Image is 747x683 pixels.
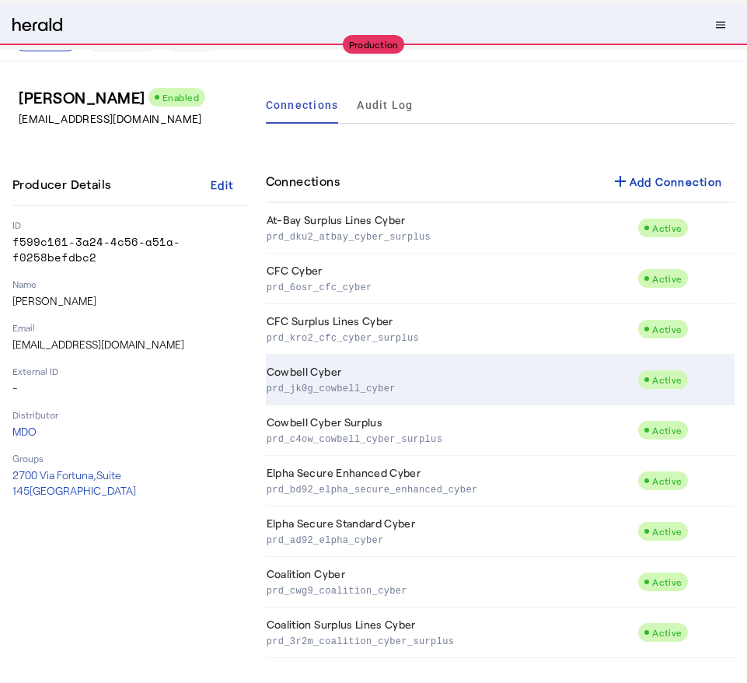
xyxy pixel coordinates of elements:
div: Edit [211,177,233,193]
span: Active [652,374,682,385]
span: Active [652,576,682,587]
a: Connections [266,86,339,124]
span: Active [652,324,682,334]
td: CFC Surplus Lines Cyber [266,304,638,355]
span: Enabled [162,92,200,103]
span: 2700 Via Fortuna, Suite 145 [GEOGRAPHIC_DATA] [12,468,136,497]
td: Cowbell Cyber [266,355,638,405]
p: prd_jk0g_cowbell_cyber [267,380,632,395]
td: Coalition Cyber [266,557,638,608]
p: f599c161-3a24-4c56-a51a-f0258befdbc2 [12,234,247,265]
p: [EMAIL_ADDRESS][DOMAIN_NAME] [12,337,247,352]
p: prd_ad92_elpha_cyber [267,531,632,547]
button: Edit [197,170,247,198]
h3: [PERSON_NAME] [19,86,253,108]
td: Elpha Secure Enhanced Cyber [266,456,638,506]
p: [EMAIL_ADDRESS][DOMAIN_NAME] [19,111,253,127]
p: Distributor [12,408,247,421]
mat-icon: add [611,172,630,191]
td: Elpha Secure Standard Cyber [266,506,638,557]
span: Active [652,475,682,486]
p: Email [12,321,247,334]
p: - [12,380,247,396]
h4: Producer Details [12,175,117,194]
p: prd_kro2_cfc_cyber_surplus [267,329,632,345]
span: Connections [266,100,339,110]
button: Add Connection [599,167,735,195]
p: prd_dku2_atbay_cyber_surplus [267,228,632,243]
p: Name [12,278,247,290]
p: prd_cwg9_coalition_cyber [267,582,632,597]
p: ID [12,219,247,231]
p: prd_c4ow_cowbell_cyber_surplus [267,430,632,446]
span: Active [652,222,682,233]
span: Active [652,425,682,436]
span: Active [652,526,682,537]
td: Cowbell Cyber Surplus [266,405,638,456]
img: Herald Logo [12,18,62,33]
p: MDO [12,424,247,440]
h4: Connections [266,172,340,191]
p: External ID [12,365,247,377]
td: CFC Cyber [266,254,638,304]
p: Groups [12,452,247,464]
p: [PERSON_NAME] [12,293,247,309]
p: prd_bd92_elpha_secure_enhanced_cyber [267,481,632,496]
span: Active [652,627,682,638]
span: Audit Log [357,100,413,110]
a: Audit Log [357,86,413,124]
p: prd_6osr_cfc_cyber [267,278,632,294]
p: prd_3r2m_coalition_cyber_surplus [267,632,632,648]
span: Active [652,273,682,284]
div: Add Connection [611,172,723,191]
td: At-Bay Surplus Lines Cyber [266,203,638,254]
td: Coalition Surplus Lines Cyber [266,608,638,658]
div: Production [343,35,405,54]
